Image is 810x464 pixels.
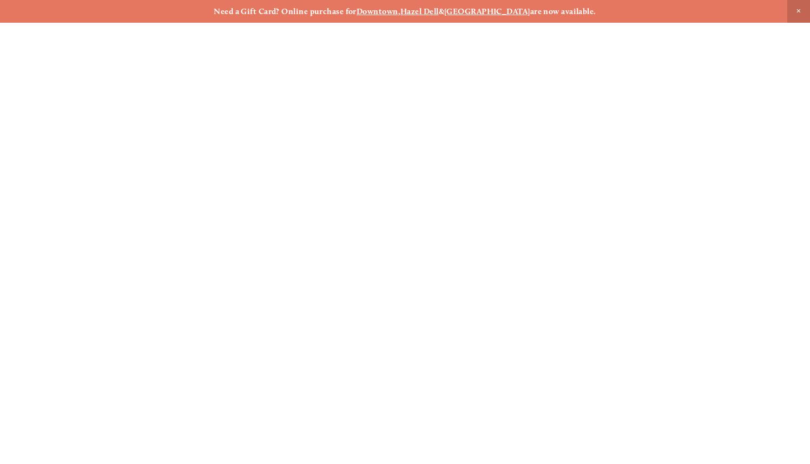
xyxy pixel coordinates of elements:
[444,6,530,16] a: [GEOGRAPHIC_DATA]
[530,6,596,16] strong: are now available.
[439,6,444,16] strong: &
[400,6,439,16] a: Hazel Dell
[214,6,357,16] strong: Need a Gift Card? Online purchase for
[357,6,398,16] a: Downtown
[398,6,400,16] strong: ,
